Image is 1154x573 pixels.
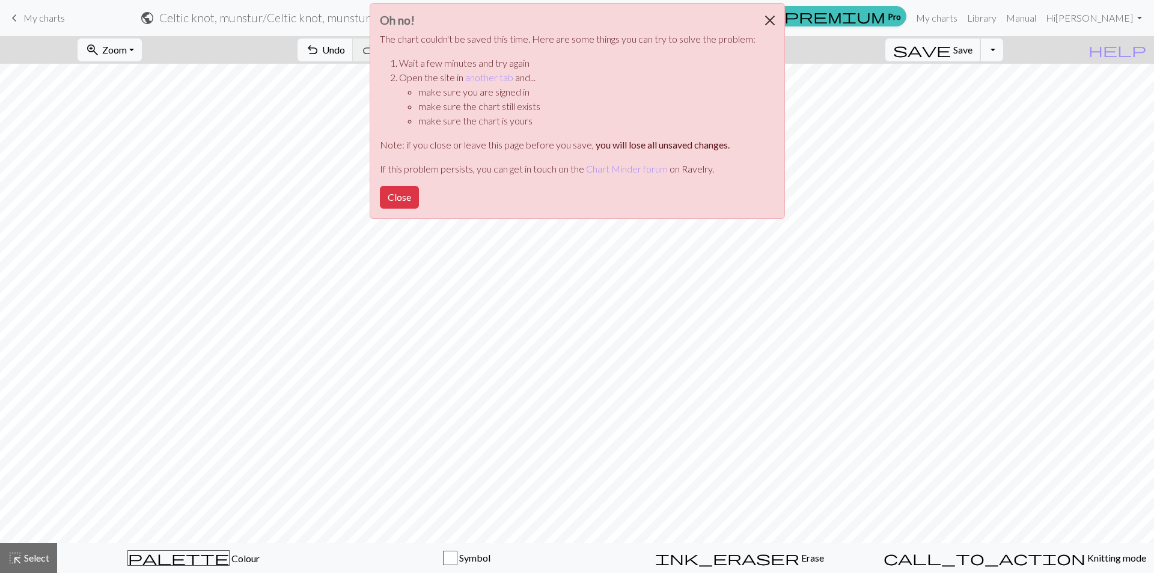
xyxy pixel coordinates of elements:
li: make sure the chart is yours [418,114,756,128]
span: Knitting mode [1085,552,1146,563]
span: call_to_action [884,550,1085,566]
p: The chart couldn't be saved this time. Here are some things you can try to solve the problem: [380,32,756,46]
p: If this problem persists, you can get in touch on the on Ravelry. [380,162,756,176]
span: Colour [230,553,260,564]
span: palette [128,550,229,566]
a: another tab [465,72,513,83]
button: Close [380,186,419,209]
button: Symbol [330,543,603,573]
span: Select [22,552,49,563]
button: Erase [603,543,876,573]
li: make sure the chart still exists [418,99,756,114]
a: Chart Minder forum [586,163,668,174]
span: ink_eraser [655,550,799,566]
span: Erase [799,552,824,563]
li: Open the site in and... [399,70,756,128]
li: make sure you are signed in [418,85,756,99]
button: Knitting mode [876,543,1154,573]
span: highlight_alt [8,550,22,566]
span: Symbol [457,552,490,563]
h3: Oh no! [380,13,756,27]
button: Colour [57,543,330,573]
p: Note: if you close or leave this page before you save, [380,138,756,152]
li: Wait a few minutes and try again [399,56,756,70]
button: Close [756,4,784,37]
strong: you will lose all unsaved changes. [596,139,730,150]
